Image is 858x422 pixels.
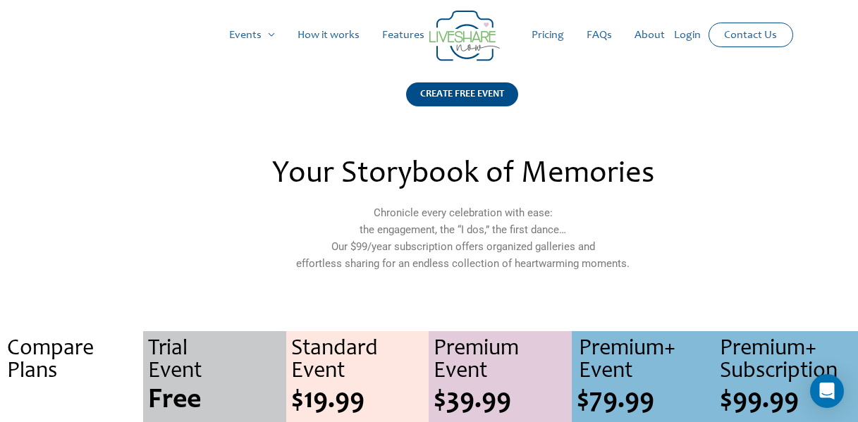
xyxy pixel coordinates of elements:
[371,13,436,58] a: Features
[291,338,429,383] div: Standard Event
[575,13,623,58] a: FAQs
[157,159,768,190] h2: Your Storybook of Memories
[406,82,518,106] div: CREATE FREE EVENT
[579,338,715,383] div: Premium+ Event
[663,13,712,58] a: Login
[720,338,858,383] div: Premium+ Subscription
[157,204,768,272] p: Chronicle every celebration with ease: the engagement, the “I dos,” the first dance… Our $99/year...
[148,338,286,383] div: Trial Event
[577,387,715,415] div: $79.99
[434,338,572,383] div: Premium Event
[520,13,575,58] a: Pricing
[406,82,518,124] a: CREATE FREE EVENT
[623,13,676,58] a: About
[810,374,844,408] div: Open Intercom Messenger
[713,23,788,46] a: Contact Us
[291,387,429,415] div: $19.99
[218,13,286,58] a: Events
[25,13,833,58] nav: Site Navigation
[286,13,371,58] a: How it works
[68,387,75,415] span: .
[720,387,858,415] div: $99.99
[148,387,286,415] div: Free
[434,387,572,415] div: $39.99
[429,11,500,61] img: Group 14 | Live Photo Slideshow for Events | Create Free Events Album for Any Occasion
[7,338,143,383] div: Compare Plans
